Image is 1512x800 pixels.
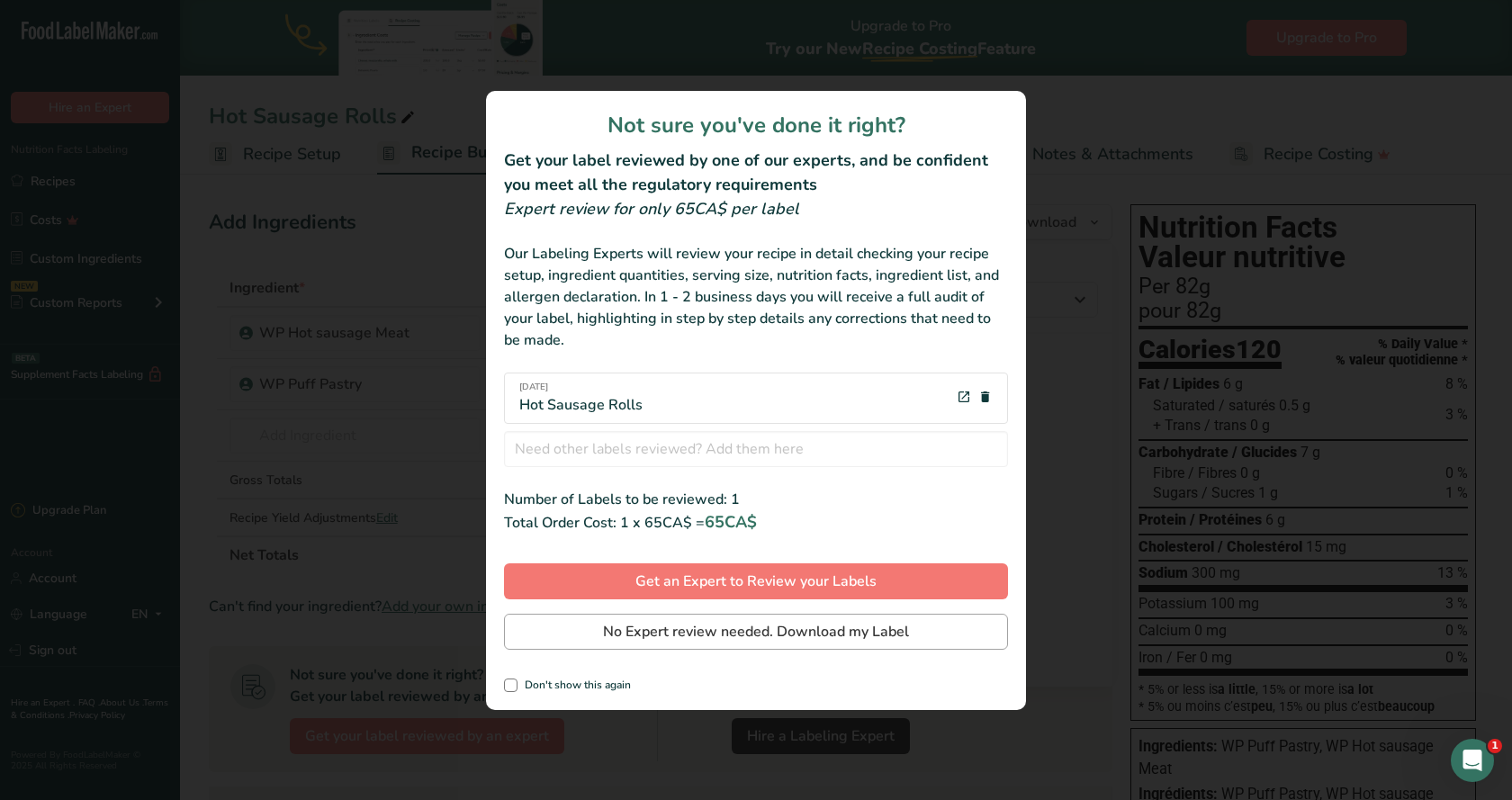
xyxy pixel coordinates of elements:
input: Need other labels reviewed? Add them here [504,431,1008,467]
iframe: Intercom live chat [1451,739,1494,782]
div: Our Labeling Experts will review your recipe in detail checking your recipe setup, ingredient qua... [504,243,1008,351]
div: Hot Sausage Rolls [519,381,643,416]
button: No Expert review needed. Download my Label [504,614,1008,650]
span: 65CA$ [705,511,757,533]
span: 1 [1488,739,1502,753]
div: Total Order Cost: 1 x 65CA$ = [504,510,1008,535]
span: Get an Expert to Review your Labels [635,571,877,592]
span: [DATE] [519,381,643,394]
div: Expert review for only 65CA$ per label [504,197,1008,221]
div: Number of Labels to be reviewed: 1 [504,489,1008,510]
span: Don't show this again [517,679,631,692]
h1: Not sure you've done it right? [504,109,1008,141]
h2: Get your label reviewed by one of our experts, and be confident you meet all the regulatory requi... [504,148,1008,197]
span: No Expert review needed. Download my Label [603,621,909,643]
button: Get an Expert to Review your Labels [504,563,1008,599]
